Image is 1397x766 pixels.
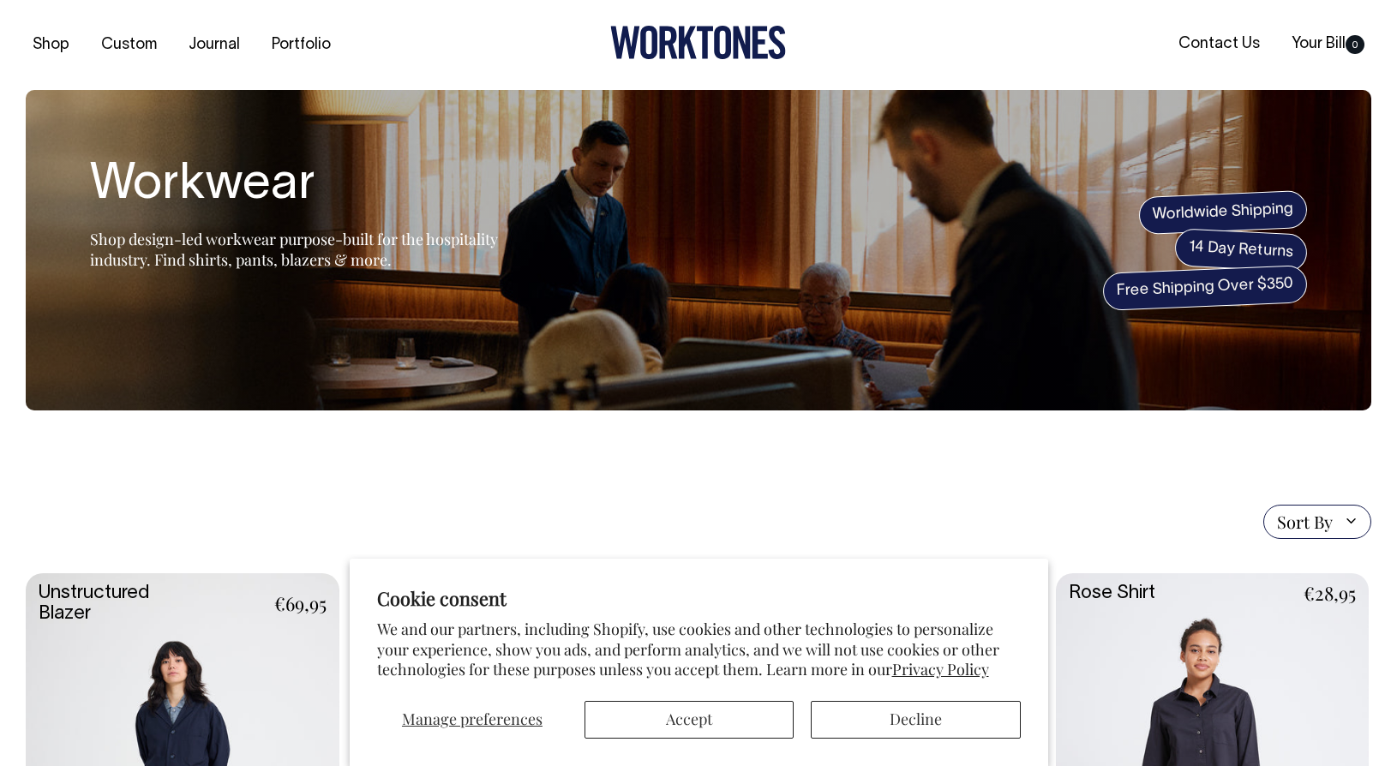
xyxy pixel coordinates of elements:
a: Portfolio [265,31,338,59]
button: Decline [811,701,1020,739]
span: Free Shipping Over $350 [1102,265,1308,311]
a: Contact Us [1172,30,1267,58]
span: Worldwide Shipping [1138,190,1308,235]
a: Journal [182,31,247,59]
h2: Cookie consent [377,586,1021,610]
button: Manage preferences [377,701,568,739]
p: We and our partners, including Shopify, use cookies and other technologies to personalize your ex... [377,619,1021,679]
h1: Workwear [90,159,519,213]
span: 14 Day Returns [1174,228,1308,272]
span: 0 [1346,35,1364,54]
a: Shop [26,31,76,59]
button: Accept [585,701,794,739]
a: Privacy Policy [892,659,989,679]
span: Sort By [1277,512,1333,532]
span: Manage preferences [402,709,543,729]
a: Custom [94,31,164,59]
span: Shop design-led workwear purpose-built for the hospitality industry. Find shirts, pants, blazers ... [90,229,498,270]
a: Your Bill0 [1285,30,1371,58]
